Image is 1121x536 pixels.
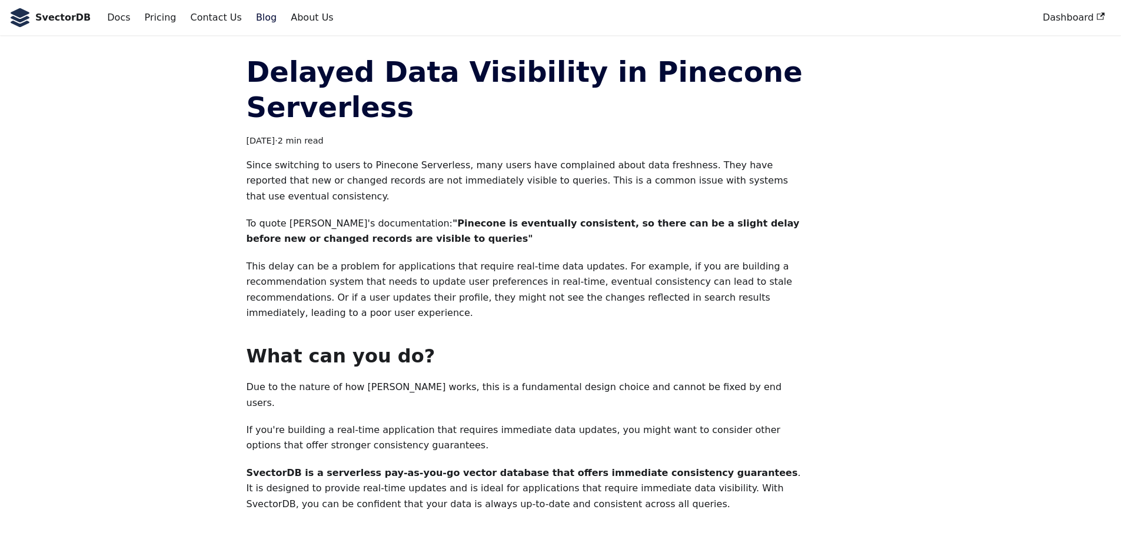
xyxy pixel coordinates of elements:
p: . It is designed to provide real-time updates and is ideal for applications that require immediat... [246,465,810,512]
strong: SvectorDB is a serverless pay-as-you-go vector database that offers immediate consistency guarantees [246,467,797,478]
a: Dashboard [1036,8,1112,28]
a: Pricing [138,8,184,28]
p: Due to the nature of how [PERSON_NAME] works, this is a fundamental design choice and cannot be f... [246,379,810,411]
p: To quote [PERSON_NAME]'s documentation: [246,216,810,247]
img: SvectorDB Logo [9,8,31,27]
a: Contact Us [183,8,248,28]
a: Blog [249,8,284,28]
strong: "Pinecone is eventually consistent, so there can be a slight delay before new or changed records ... [246,218,799,244]
h2: What can you do? [246,344,810,368]
p: Since switching to users to Pinecone Serverless, many users have complained about data freshness.... [246,158,810,204]
a: Docs [100,8,137,28]
div: · 2 min read [246,134,810,148]
a: SvectorDB LogoSvectorDB [9,8,91,27]
p: If you're building a real-time application that requires immediate data updates, you might want t... [246,422,810,454]
time: [DATE] [246,136,275,145]
a: About Us [284,8,340,28]
p: This delay can be a problem for applications that require real-time data updates. For example, if... [246,259,810,321]
b: SvectorDB [35,10,91,25]
a: Delayed Data Visibility in Pinecone Serverless [246,55,802,124]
